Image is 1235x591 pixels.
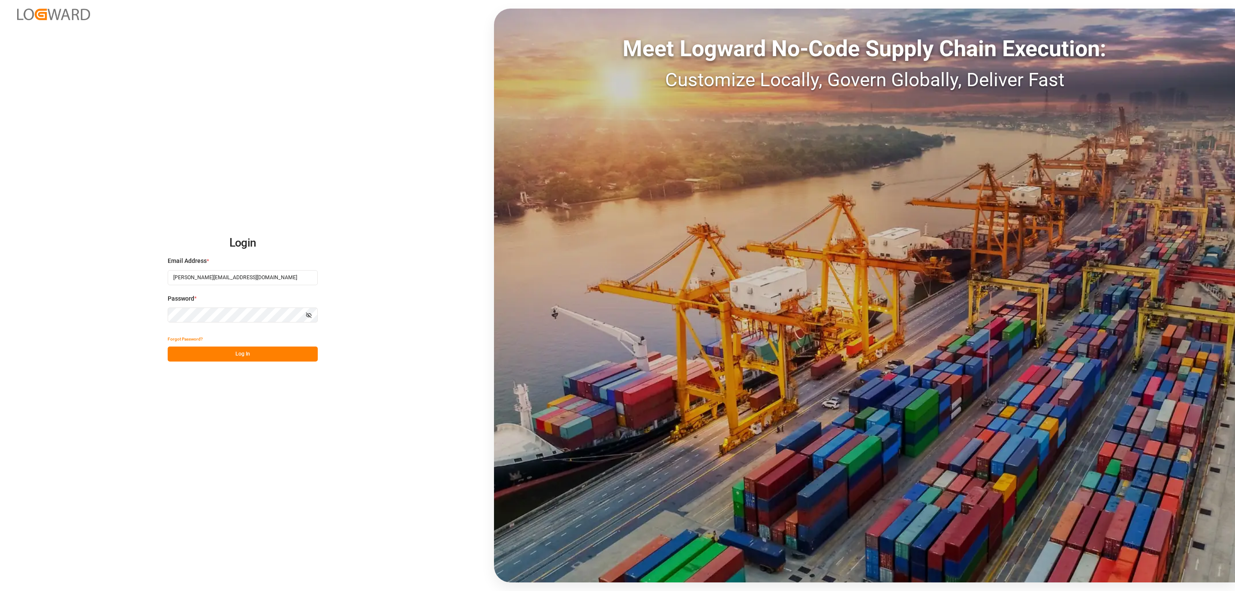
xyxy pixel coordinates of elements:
div: Customize Locally, Govern Globally, Deliver Fast [494,66,1235,94]
input: Enter your email [168,270,318,285]
h2: Login [168,229,318,257]
div: Meet Logward No-Code Supply Chain Execution: [494,32,1235,66]
span: Email Address [168,256,207,265]
span: Password [168,294,194,303]
button: Log In [168,347,318,362]
button: Forgot Password? [168,332,203,347]
img: Logward_new_orange.png [17,9,90,20]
